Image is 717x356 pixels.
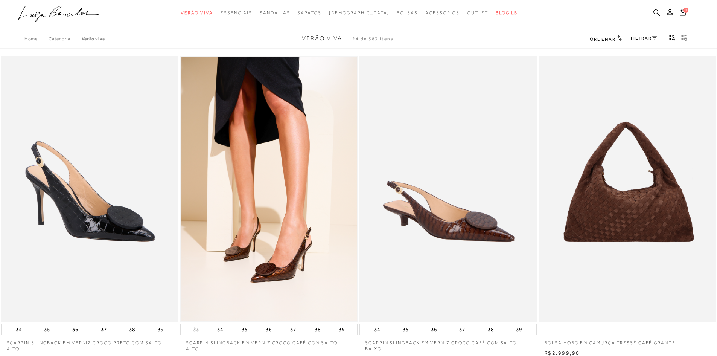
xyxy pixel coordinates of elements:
button: 35 [239,324,250,335]
a: categoryNavScreenReaderText [297,6,321,20]
a: categoryNavScreenReaderText [221,6,252,20]
button: 38 [486,324,496,335]
span: BLOG LB [496,10,518,15]
a: SCARPIN SLINGBACK EM VERNIZ CROCO CAFÉ COM SALTO BAIXO SCARPIN SLINGBACK EM VERNIZ CROCO CAFÉ COM... [360,57,536,321]
button: 34 [14,324,24,335]
a: categoryNavScreenReaderText [181,6,213,20]
a: categoryNavScreenReaderText [397,6,418,20]
button: 36 [70,324,81,335]
span: Ordenar [590,37,615,42]
button: 1 [677,8,688,18]
span: Sapatos [297,10,321,15]
button: 37 [288,324,298,335]
span: Verão Viva [181,10,213,15]
img: BOLSA HOBO EM CAMURÇA TRESSÊ CAFÉ GRANDE [539,57,715,321]
img: SCARPIN SLINGBACK EM VERNIZ CROCO PRETO COM SALTO ALTO [2,57,178,321]
img: SCARPIN SLINGBACK EM VERNIZ CROCO CAFÉ COM SALTO BAIXO [360,57,536,321]
button: 34 [372,324,382,335]
span: Essenciais [221,10,252,15]
button: 38 [312,324,323,335]
button: 38 [127,324,137,335]
button: gridText6Desc [679,34,690,44]
img: SCARPIN SLINGBACK EM VERNIZ CROCO CAFÉ COM SALTO ALTO [181,57,357,321]
button: 39 [514,324,524,335]
a: Home [24,36,49,41]
a: categoryNavScreenReaderText [467,6,488,20]
button: 39 [336,324,347,335]
a: SCARPIN SLINGBACK EM VERNIZ CROCO CAFÉ COM SALTO BAIXO [359,335,537,353]
button: 39 [155,324,166,335]
a: SCARPIN SLINGBACK EM VERNIZ CROCO CAFÉ COM SALTO ALTO SCARPIN SLINGBACK EM VERNIZ CROCO CAFÉ COM ... [181,57,357,321]
span: 1 [683,8,688,13]
button: 33 [191,326,201,333]
a: BOLSA HOBO EM CAMURÇA TRESSÊ CAFÉ GRANDE [539,335,716,346]
a: Categoria [49,36,81,41]
a: Verão Viva [82,36,105,41]
span: Verão Viva [302,35,342,42]
span: Acessórios [425,10,460,15]
button: 35 [42,324,52,335]
span: 24 de 583 itens [352,36,394,41]
a: FILTRAR [631,35,657,41]
a: categoryNavScreenReaderText [425,6,460,20]
a: categoryNavScreenReaderText [260,6,290,20]
button: 36 [263,324,274,335]
button: 37 [457,324,467,335]
a: SCARPIN SLINGBACK EM VERNIZ CROCO CAFÉ COM SALTO ALTO [180,335,358,353]
button: 35 [400,324,411,335]
span: [DEMOGRAPHIC_DATA] [329,10,390,15]
a: BOLSA HOBO EM CAMURÇA TRESSÊ CAFÉ GRANDE BOLSA HOBO EM CAMURÇA TRESSÊ CAFÉ GRANDE [539,57,715,321]
span: Outlet [467,10,488,15]
a: SCARPIN SLINGBACK EM VERNIZ CROCO PRETO COM SALTO ALTO SCARPIN SLINGBACK EM VERNIZ CROCO PRETO CO... [2,57,178,321]
span: Bolsas [397,10,418,15]
a: BLOG LB [496,6,518,20]
button: 34 [215,324,225,335]
button: Mostrar 4 produtos por linha [667,34,677,44]
a: SCARPIN SLINGBACK EM VERNIZ CROCO PRETO COM SALTO ALTO [1,335,178,353]
button: 36 [429,324,439,335]
span: Sandálias [260,10,290,15]
a: noSubCategoriesText [329,6,390,20]
span: R$2.999,90 [544,350,580,356]
button: 37 [99,324,109,335]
